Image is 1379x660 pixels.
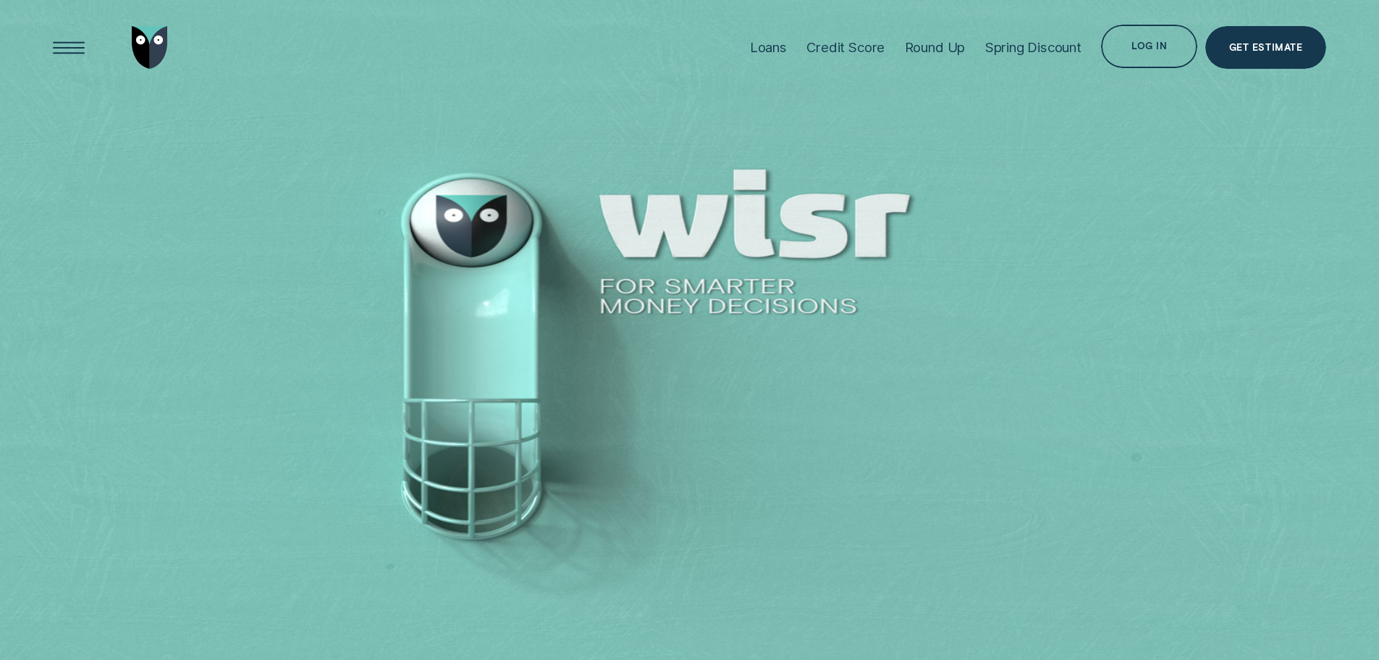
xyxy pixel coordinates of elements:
[47,26,90,70] button: Open Menu
[985,39,1081,56] div: Spring Discount
[806,39,885,56] div: Credit Score
[1205,26,1326,70] a: Get Estimate
[905,39,966,56] div: Round Up
[132,26,168,70] img: Wisr
[750,39,787,56] div: Loans
[1101,25,1197,68] button: Log in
